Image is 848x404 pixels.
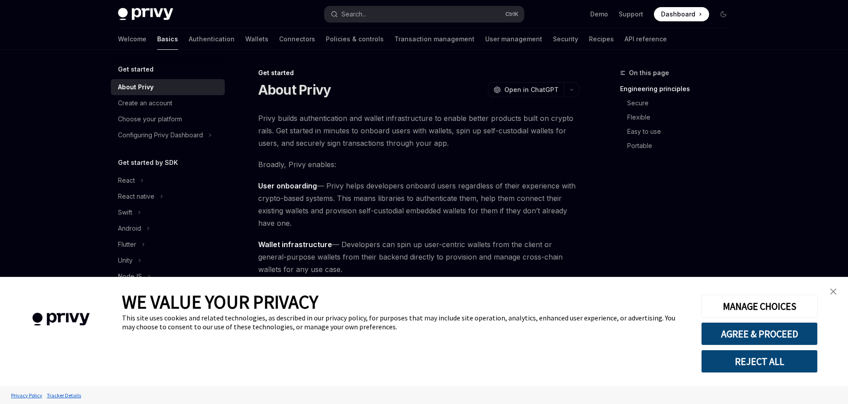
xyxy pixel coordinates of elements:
strong: Wallet infrastructure [258,240,332,249]
a: User management [485,28,542,50]
a: Flexible [620,110,738,124]
a: Basics [157,28,178,50]
a: close banner [824,283,842,300]
a: Demo [590,10,608,19]
span: Privy builds authentication and wallet infrastructure to enable better products built on crypto r... [258,112,579,149]
div: React [118,175,135,186]
a: Choose your platform [111,111,225,127]
a: API reference [625,28,667,50]
div: Search... [341,9,366,20]
div: About Privy [118,82,154,92]
button: Toggle Flutter section [111,236,225,252]
div: This site uses cookies and related technologies, as described in our privacy policy, for purposes... [122,313,688,331]
div: NodeJS [118,271,142,282]
span: Broadly, Privy enables: [258,158,579,171]
img: company logo [13,300,109,339]
button: Toggle Configuring Privy Dashboard section [111,127,225,143]
a: Policies & controls [326,28,384,50]
h5: Get started by SDK [118,157,178,168]
a: About Privy [111,79,225,95]
img: dark logo [118,8,173,20]
strong: User onboarding [258,181,317,190]
a: Privacy Policy [9,388,45,403]
span: — Developers can spin up user-centric wallets from the client or general-purpose wallets from the... [258,238,579,276]
a: Tracker Details [45,388,83,403]
a: Secure [620,96,738,110]
a: Welcome [118,28,146,50]
button: Toggle React section [111,172,225,188]
button: MANAGE CHOICES [701,295,818,318]
a: Security [553,28,578,50]
div: Configuring Privy Dashboard [118,130,203,140]
button: Open search [325,6,524,22]
div: Get started [258,68,579,77]
span: On this page [629,68,669,78]
a: Support [619,10,643,19]
h5: Get started [118,64,154,75]
a: Portable [620,139,738,153]
div: Create an account [118,98,172,108]
a: Authentication [189,28,235,50]
span: Ctrl K [505,11,519,18]
a: Create an account [111,95,225,111]
div: Android [118,223,141,234]
div: Unity [118,255,133,266]
button: Toggle Android section [111,220,225,236]
span: Open in ChatGPT [504,85,559,94]
a: Easy to use [620,124,738,139]
button: REJECT ALL [701,350,818,373]
a: Connectors [279,28,315,50]
button: Toggle Swift section [111,204,225,220]
button: AGREE & PROCEED [701,322,818,345]
h1: About Privy [258,82,331,98]
button: Toggle dark mode [716,7,730,21]
a: Transaction management [394,28,475,50]
span: WE VALUE YOUR PRIVACY [122,290,318,313]
a: Recipes [589,28,614,50]
button: Toggle Unity section [111,252,225,268]
button: Toggle React native section [111,188,225,204]
a: Engineering principles [620,82,738,96]
img: close banner [830,288,836,295]
div: Flutter [118,239,136,250]
div: React native [118,191,154,202]
a: Dashboard [654,7,709,21]
span: Dashboard [661,10,695,19]
div: Swift [118,207,132,218]
button: Open in ChatGPT [488,82,564,97]
button: Toggle NodeJS section [111,268,225,284]
a: Wallets [245,28,268,50]
span: — Privy helps developers onboard users regardless of their experience with crypto-based systems. ... [258,180,579,229]
div: Choose your platform [118,114,182,124]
